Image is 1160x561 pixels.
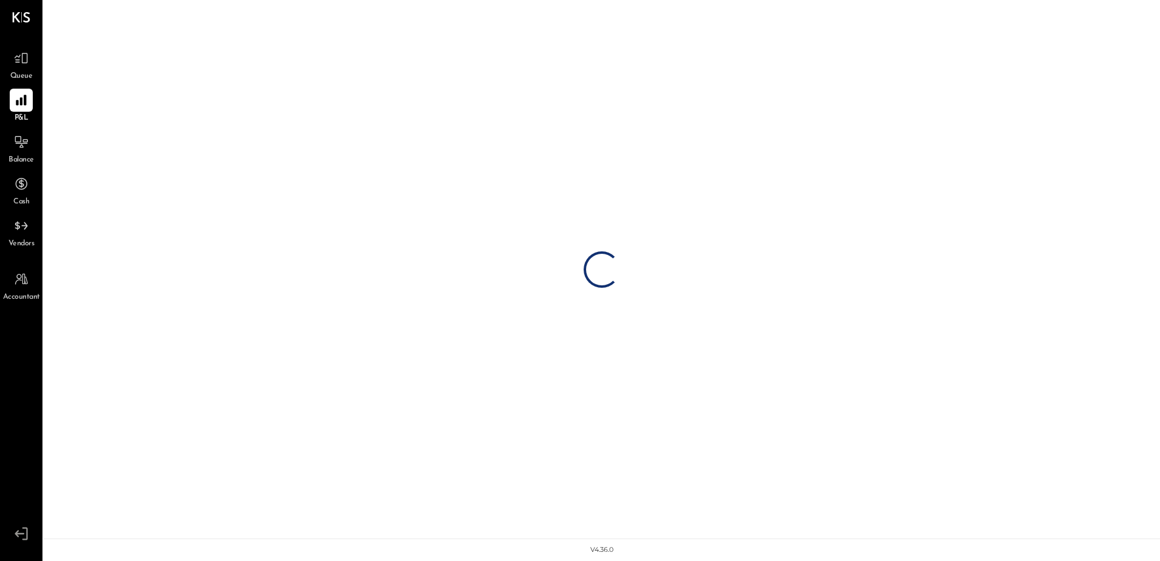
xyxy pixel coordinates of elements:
span: Accountant [3,292,40,303]
a: Cash [1,172,42,208]
a: Vendors [1,214,42,250]
a: Accountant [1,268,42,303]
span: Vendors [8,239,35,250]
a: P&L [1,89,42,124]
span: Cash [13,197,29,208]
a: Queue [1,47,42,82]
a: Balance [1,131,42,166]
span: P&L [15,113,29,124]
span: Balance [8,155,34,166]
div: v 4.36.0 [590,545,613,555]
span: Queue [10,71,33,82]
